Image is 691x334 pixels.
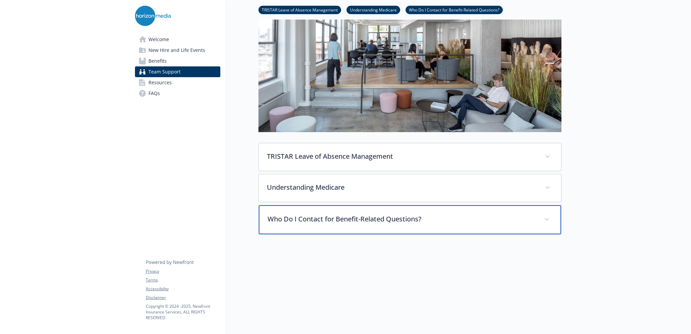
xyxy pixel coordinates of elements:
a: Benefits [135,56,220,66]
p: Understanding Medicare [267,182,537,192]
a: Who Do I Contact for Benefit-Related Questions? [406,6,503,13]
span: Team Support [148,66,181,77]
a: Disclaimer [146,295,220,301]
a: Understanding Medicare [347,6,400,13]
div: Understanding Medicare [259,174,561,202]
a: TRISTAR Leave of Absence Management [258,6,341,13]
span: Benefits [148,56,167,66]
p: TRISTAR Leave of Absence Management [267,151,537,161]
div: TRISTAR Leave of Absence Management [259,143,561,171]
a: Privacy [146,268,220,274]
p: Who Do I Contact for Benefit-Related Questions? [268,214,536,224]
p: Copyright © 2024 - 2025 , Newfront Insurance Services, ALL RIGHTS RESERVED [146,303,220,321]
span: Welcome [148,34,169,45]
div: Who Do I Contact for Benefit-Related Questions? [259,205,561,234]
span: FAQs [148,88,160,99]
a: Team Support [135,66,220,77]
a: Welcome [135,34,220,45]
span: Resources [148,77,172,88]
a: FAQs [135,88,220,99]
a: Resources [135,77,220,88]
a: New Hire and Life Events [135,45,220,56]
a: Accessibility [146,286,220,292]
a: Terms [146,277,220,283]
span: New Hire and Life Events [148,45,205,56]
